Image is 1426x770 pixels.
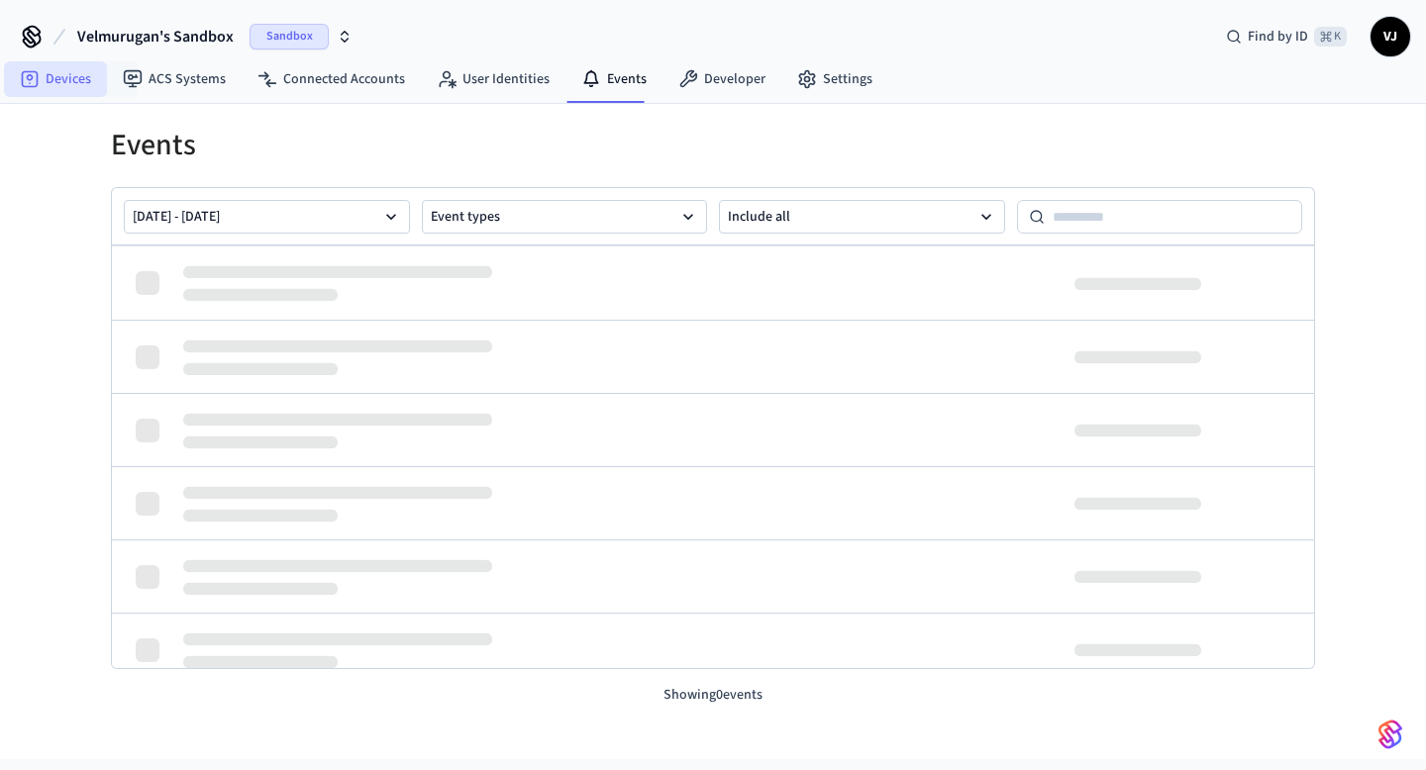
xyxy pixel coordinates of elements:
[662,61,781,97] a: Developer
[4,61,107,97] a: Devices
[719,200,1005,234] button: Include all
[1248,27,1308,47] span: Find by ID
[1373,19,1408,54] span: VJ
[1378,719,1402,750] img: SeamLogoGradient.69752ec5.svg
[565,61,662,97] a: Events
[1371,17,1410,56] button: VJ
[1314,27,1347,47] span: ⌘ K
[124,200,410,234] button: [DATE] - [DATE]
[1210,19,1363,54] div: Find by ID⌘ K
[781,61,888,97] a: Settings
[421,61,565,97] a: User Identities
[242,61,421,97] a: Connected Accounts
[422,200,708,234] button: Event types
[250,24,329,49] span: Sandbox
[111,685,1315,706] p: Showing 0 events
[111,128,1315,163] h1: Events
[77,25,234,48] span: Velmurugan's Sandbox
[107,61,242,97] a: ACS Systems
